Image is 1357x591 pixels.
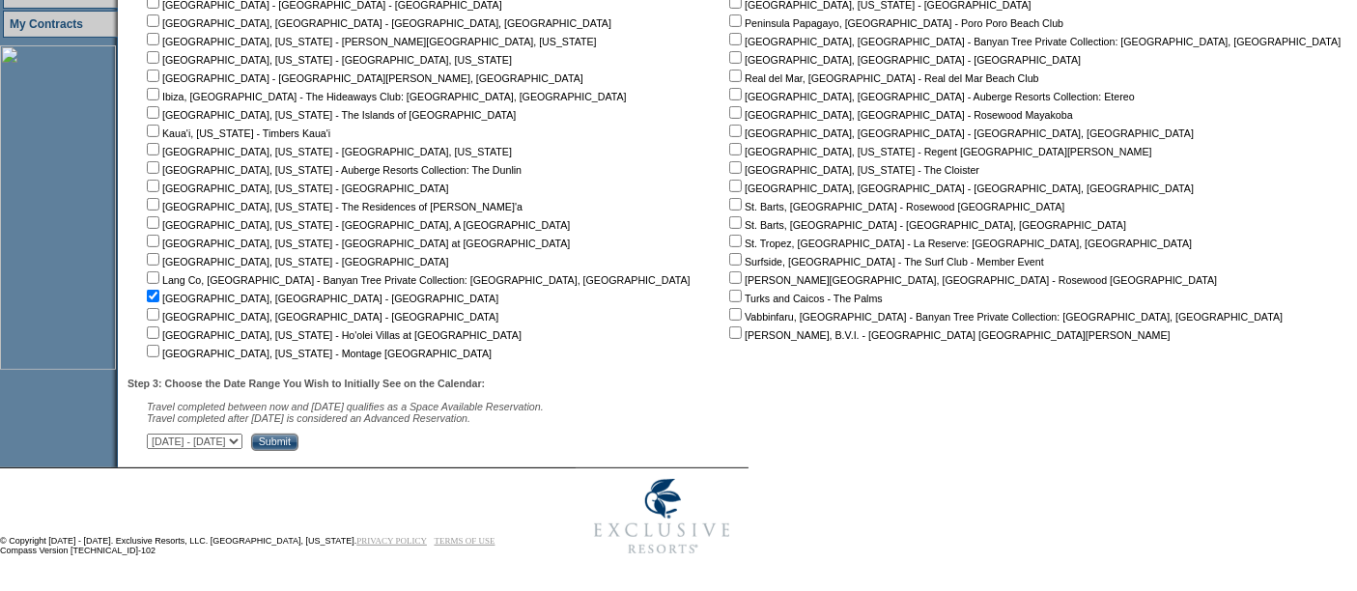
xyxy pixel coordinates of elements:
[143,274,691,286] nobr: Lang Co, [GEOGRAPHIC_DATA] - Banyan Tree Private Collection: [GEOGRAPHIC_DATA], [GEOGRAPHIC_DATA]
[725,219,1126,231] nobr: St. Barts, [GEOGRAPHIC_DATA] - [GEOGRAPHIC_DATA], [GEOGRAPHIC_DATA]
[143,293,498,304] nobr: [GEOGRAPHIC_DATA], [GEOGRAPHIC_DATA] - [GEOGRAPHIC_DATA]
[251,434,298,451] input: Submit
[356,536,427,546] a: PRIVACY POLICY
[725,201,1064,212] nobr: St. Barts, [GEOGRAPHIC_DATA] - Rosewood [GEOGRAPHIC_DATA]
[143,17,611,29] nobr: [GEOGRAPHIC_DATA], [GEOGRAPHIC_DATA] - [GEOGRAPHIC_DATA], [GEOGRAPHIC_DATA]
[143,183,449,194] nobr: [GEOGRAPHIC_DATA], [US_STATE] - [GEOGRAPHIC_DATA]
[725,91,1135,102] nobr: [GEOGRAPHIC_DATA], [GEOGRAPHIC_DATA] - Auberge Resorts Collection: Etereo
[143,127,330,139] nobr: Kaua'i, [US_STATE] - Timbers Kaua'i
[725,183,1194,194] nobr: [GEOGRAPHIC_DATA], [GEOGRAPHIC_DATA] - [GEOGRAPHIC_DATA], [GEOGRAPHIC_DATA]
[435,536,495,546] a: TERMS OF USE
[725,127,1194,139] nobr: [GEOGRAPHIC_DATA], [GEOGRAPHIC_DATA] - [GEOGRAPHIC_DATA], [GEOGRAPHIC_DATA]
[576,468,749,565] img: Exclusive Resorts
[143,146,512,157] nobr: [GEOGRAPHIC_DATA], [US_STATE] - [GEOGRAPHIC_DATA], [US_STATE]
[10,17,83,31] a: My Contracts
[147,401,544,412] span: Travel completed between now and [DATE] qualifies as a Space Available Reservation.
[725,72,1039,84] nobr: Real del Mar, [GEOGRAPHIC_DATA] - Real del Mar Beach Club
[143,348,492,359] nobr: [GEOGRAPHIC_DATA], [US_STATE] - Montage [GEOGRAPHIC_DATA]
[143,238,570,249] nobr: [GEOGRAPHIC_DATA], [US_STATE] - [GEOGRAPHIC_DATA] at [GEOGRAPHIC_DATA]
[725,329,1171,341] nobr: [PERSON_NAME], B.V.I. - [GEOGRAPHIC_DATA] [GEOGRAPHIC_DATA][PERSON_NAME]
[143,36,597,47] nobr: [GEOGRAPHIC_DATA], [US_STATE] - [PERSON_NAME][GEOGRAPHIC_DATA], [US_STATE]
[725,274,1217,286] nobr: [PERSON_NAME][GEOGRAPHIC_DATA], [GEOGRAPHIC_DATA] - Rosewood [GEOGRAPHIC_DATA]
[725,293,883,304] nobr: Turks and Caicos - The Palms
[143,72,583,84] nobr: [GEOGRAPHIC_DATA] - [GEOGRAPHIC_DATA][PERSON_NAME], [GEOGRAPHIC_DATA]
[143,201,523,212] nobr: [GEOGRAPHIC_DATA], [US_STATE] - The Residences of [PERSON_NAME]'a
[725,109,1073,121] nobr: [GEOGRAPHIC_DATA], [GEOGRAPHIC_DATA] - Rosewood Mayakoba
[725,164,979,176] nobr: [GEOGRAPHIC_DATA], [US_STATE] - The Cloister
[127,378,485,389] b: Step 3: Choose the Date Range You Wish to Initially See on the Calendar:
[725,146,1152,157] nobr: [GEOGRAPHIC_DATA], [US_STATE] - Regent [GEOGRAPHIC_DATA][PERSON_NAME]
[725,256,1044,267] nobr: Surfside, [GEOGRAPHIC_DATA] - The Surf Club - Member Event
[725,238,1192,249] nobr: St. Tropez, [GEOGRAPHIC_DATA] - La Reserve: [GEOGRAPHIC_DATA], [GEOGRAPHIC_DATA]
[143,91,627,102] nobr: Ibiza, [GEOGRAPHIC_DATA] - The Hideaways Club: [GEOGRAPHIC_DATA], [GEOGRAPHIC_DATA]
[725,54,1081,66] nobr: [GEOGRAPHIC_DATA], [GEOGRAPHIC_DATA] - [GEOGRAPHIC_DATA]
[143,164,522,176] nobr: [GEOGRAPHIC_DATA], [US_STATE] - Auberge Resorts Collection: The Dunlin
[143,54,512,66] nobr: [GEOGRAPHIC_DATA], [US_STATE] - [GEOGRAPHIC_DATA], [US_STATE]
[143,256,449,267] nobr: [GEOGRAPHIC_DATA], [US_STATE] - [GEOGRAPHIC_DATA]
[143,109,516,121] nobr: [GEOGRAPHIC_DATA], [US_STATE] - The Islands of [GEOGRAPHIC_DATA]
[147,412,470,424] nobr: Travel completed after [DATE] is considered an Advanced Reservation.
[725,311,1283,323] nobr: Vabbinfaru, [GEOGRAPHIC_DATA] - Banyan Tree Private Collection: [GEOGRAPHIC_DATA], [GEOGRAPHIC_DATA]
[725,17,1063,29] nobr: Peninsula Papagayo, [GEOGRAPHIC_DATA] - Poro Poro Beach Club
[143,311,498,323] nobr: [GEOGRAPHIC_DATA], [GEOGRAPHIC_DATA] - [GEOGRAPHIC_DATA]
[725,36,1341,47] nobr: [GEOGRAPHIC_DATA], [GEOGRAPHIC_DATA] - Banyan Tree Private Collection: [GEOGRAPHIC_DATA], [GEOGRA...
[143,219,570,231] nobr: [GEOGRAPHIC_DATA], [US_STATE] - [GEOGRAPHIC_DATA], A [GEOGRAPHIC_DATA]
[143,329,522,341] nobr: [GEOGRAPHIC_DATA], [US_STATE] - Ho'olei Villas at [GEOGRAPHIC_DATA]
